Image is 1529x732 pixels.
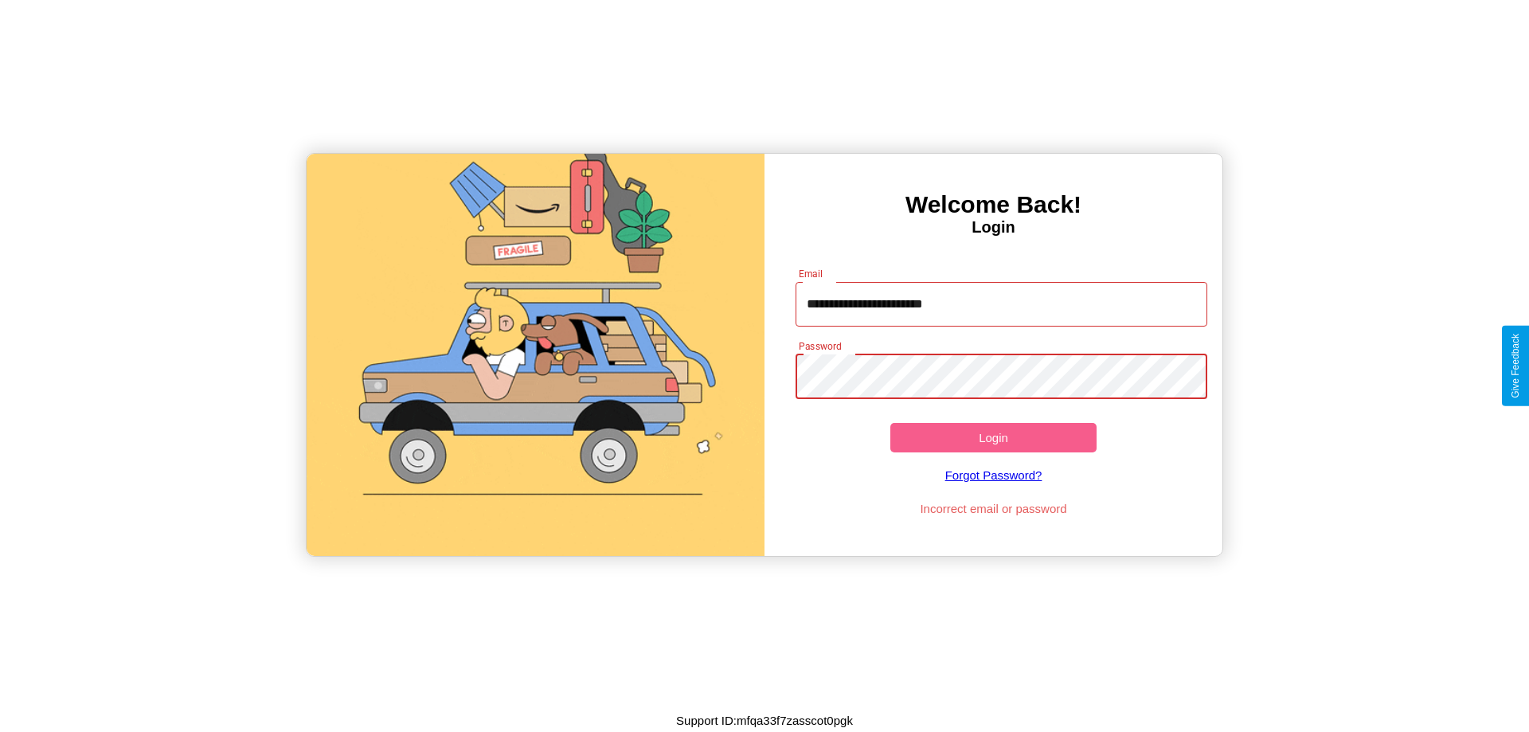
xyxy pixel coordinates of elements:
[788,452,1200,498] a: Forgot Password?
[799,267,823,280] label: Email
[1510,334,1521,398] div: Give Feedback
[764,218,1222,237] h4: Login
[799,339,841,353] label: Password
[676,710,853,731] p: Support ID: mfqa33f7zasscot0pgk
[890,423,1097,452] button: Login
[788,498,1200,519] p: Incorrect email or password
[307,154,764,556] img: gif
[764,191,1222,218] h3: Welcome Back!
